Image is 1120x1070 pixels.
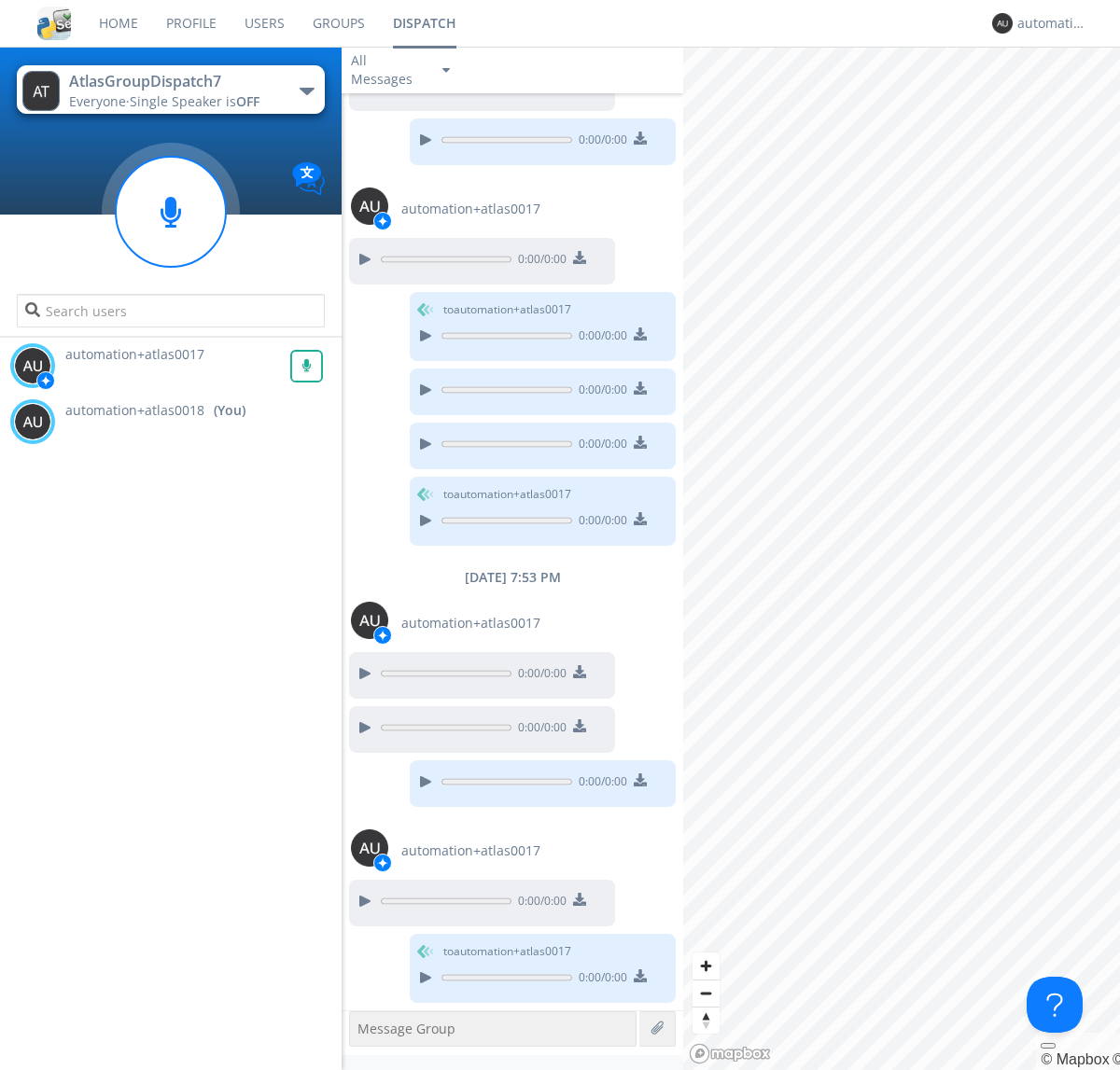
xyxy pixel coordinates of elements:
[37,7,71,40] img: cddb5a64eb264b2086981ab96f4c1ba7
[236,92,259,110] span: OFF
[401,614,540,632] span: automation+atlas0017
[572,382,627,402] span: 0:00 / 0:00
[992,13,1013,34] img: 373638.png
[572,969,627,990] span: 0:00 / 0:00
[634,436,647,449] img: download media button
[342,568,683,587] div: [DATE] 7:53 PM
[17,294,324,327] input: Search users
[65,345,204,363] span: automation+atlas0017
[572,512,627,533] span: 0:00 / 0:00
[693,1007,720,1034] span: Reset bearing to north
[573,719,586,732] img: download media button
[573,251,586,264] img: download media button
[634,512,647,525] img: download media button
[14,347,51,384] img: 373638.png
[351,829,388,867] img: 373638.png
[693,1007,720,1034] button: Reset bearing to north
[572,132,627,152] span: 0:00 / 0:00
[573,665,586,678] img: download media button
[634,382,647,395] img: download media button
[693,980,720,1007] span: Zoom out
[693,952,720,980] button: Zoom in
[634,132,647,145] img: download media button
[634,327,647,340] img: download media button
[69,92,279,111] div: Everyone ·
[214,401,245,420] div: (You)
[689,1043,771,1064] a: Mapbox logo
[351,188,388,225] img: 373638.png
[511,251,567,271] span: 0:00 / 0:00
[511,893,567,913] span: 0:00 / 0:00
[443,486,571,503] span: to automation+atlas0017
[443,943,571,960] span: to automation+atlas0017
[351,602,388,639] img: 373638.png
[401,200,540,218] span: automation+atlas0017
[69,71,279,92] div: AtlasGroupDispatch7
[442,68,450,73] img: caret-down-sm.svg
[634,773,647,786] img: download media button
[573,893,586,906] img: download media button
[572,436,627,456] span: 0:00 / 0:00
[292,162,325,195] img: Translation enabled
[1017,14,1087,33] div: automation+atlas0018
[1041,1043,1056,1049] button: Toggle attribution
[572,773,627,794] span: 0:00 / 0:00
[401,841,540,860] span: automation+atlas0017
[572,327,627,348] span: 0:00 / 0:00
[22,71,60,111] img: 373638.png
[693,980,720,1007] button: Zoom out
[1041,1051,1109,1067] a: Mapbox
[65,401,204,420] span: automation+atlas0018
[17,65,324,114] button: AtlasGroupDispatch7Everyone·Single Speaker isOFF
[1027,977,1083,1033] iframe: Toggle Customer Support
[351,51,426,89] div: All Messages
[634,969,647,982] img: download media button
[511,665,567,686] span: 0:00 / 0:00
[511,719,567,740] span: 0:00 / 0:00
[443,301,571,318] span: to automation+atlas0017
[130,92,259,110] span: Single Speaker is
[14,403,51,440] img: 373638.png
